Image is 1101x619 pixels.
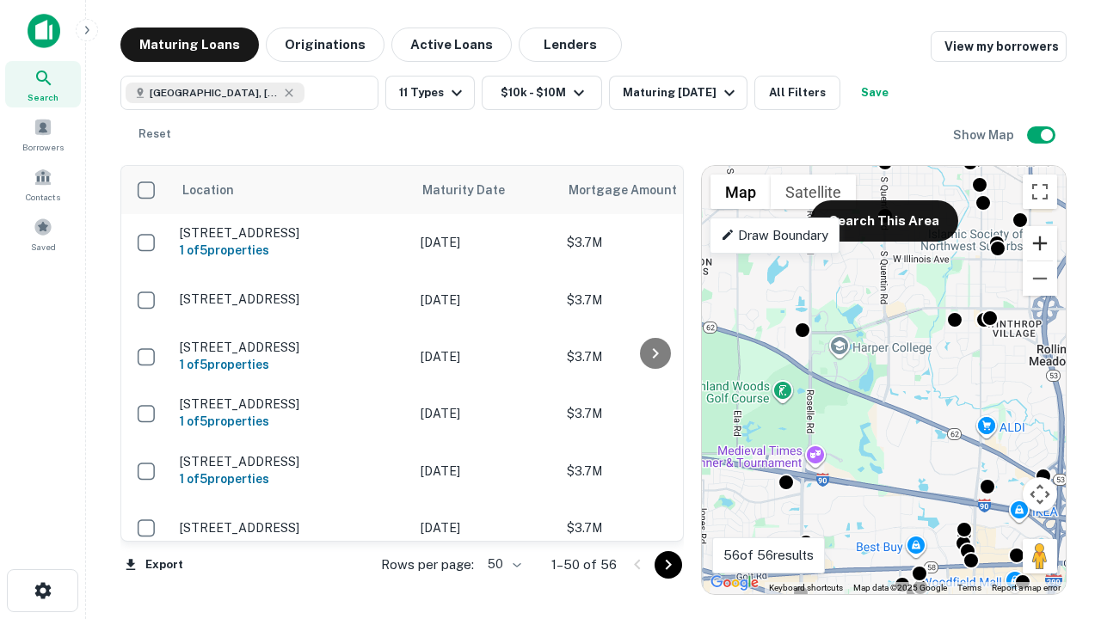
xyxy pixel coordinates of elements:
p: $3.7M [567,462,739,481]
button: Export [120,552,188,578]
p: [STREET_ADDRESS] [180,396,403,412]
iframe: Chat Widget [1015,426,1101,509]
h6: Show Map [953,126,1017,144]
p: [DATE] [421,404,550,423]
h6: 1 of 5 properties [180,241,403,260]
p: [STREET_ADDRESS] [180,340,403,355]
button: Zoom out [1023,261,1057,296]
a: Borrowers [5,111,81,157]
p: [DATE] [421,291,550,309]
p: $3.7M [567,518,739,537]
p: Rows per page: [381,555,474,575]
p: [STREET_ADDRESS] [180,225,403,241]
a: Saved [5,211,81,257]
span: Saved [31,240,56,254]
a: Open this area in Google Maps (opens a new window) [706,572,763,594]
button: Drag Pegman onto the map to open Street View [1023,539,1057,573]
button: Reset [127,117,182,151]
p: [DATE] [421,518,550,537]
span: Contacts [26,190,60,204]
p: [STREET_ADDRESS] [180,520,403,536]
div: 0 0 [702,166,1066,594]
p: [STREET_ADDRESS] [180,291,403,307]
a: Contacts [5,161,81,207]
div: Maturing [DATE] [623,83,740,103]
a: Search [5,61,81,107]
img: Google [706,572,763,594]
p: $3.7M [567,233,739,252]
h6: 1 of 5 properties [180,412,403,431]
p: Draw Boundary [721,225,828,246]
button: Originations [266,28,384,62]
button: Lenders [519,28,622,62]
button: Search This Area [810,200,958,242]
a: View my borrowers [931,31,1067,62]
button: 11 Types [385,76,475,110]
p: $3.7M [567,291,739,309]
button: Toggle fullscreen view [1023,175,1057,209]
p: [DATE] [421,233,550,252]
button: Go to next page [655,551,682,579]
p: $3.7M [567,404,739,423]
span: Location [181,180,234,200]
button: Active Loans [391,28,512,62]
span: Mortgage Amount [569,180,699,200]
span: Borrowers [22,140,64,154]
h6: 1 of 5 properties [180,355,403,374]
p: [DATE] [421,347,550,366]
span: Maturity Date [422,180,527,200]
p: 1–50 of 56 [551,555,617,575]
span: [GEOGRAPHIC_DATA], [GEOGRAPHIC_DATA] [150,85,279,101]
span: Search [28,90,58,104]
span: Map data ©2025 Google [853,583,947,592]
button: Maturing [DATE] [609,76,747,110]
p: 56 of 56 results [723,545,814,566]
p: $3.7M [567,347,739,366]
th: Mortgage Amount [558,166,747,214]
button: Keyboard shortcuts [769,582,843,594]
button: Maturing Loans [120,28,259,62]
button: $10k - $10M [482,76,602,110]
th: Location [171,166,412,214]
th: Maturity Date [412,166,558,214]
p: [DATE] [421,462,550,481]
button: Show satellite imagery [771,175,856,209]
button: Show street map [710,175,771,209]
h6: 1 of 5 properties [180,469,403,488]
button: All Filters [754,76,840,110]
a: Terms [957,583,981,592]
a: Report a map error [992,583,1061,592]
div: 50 [481,552,524,577]
button: Zoom in [1023,226,1057,260]
button: Save your search to get updates of matches that match your search criteria. [847,76,902,110]
img: capitalize-icon.png [28,14,60,48]
p: [STREET_ADDRESS] [180,454,403,469]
